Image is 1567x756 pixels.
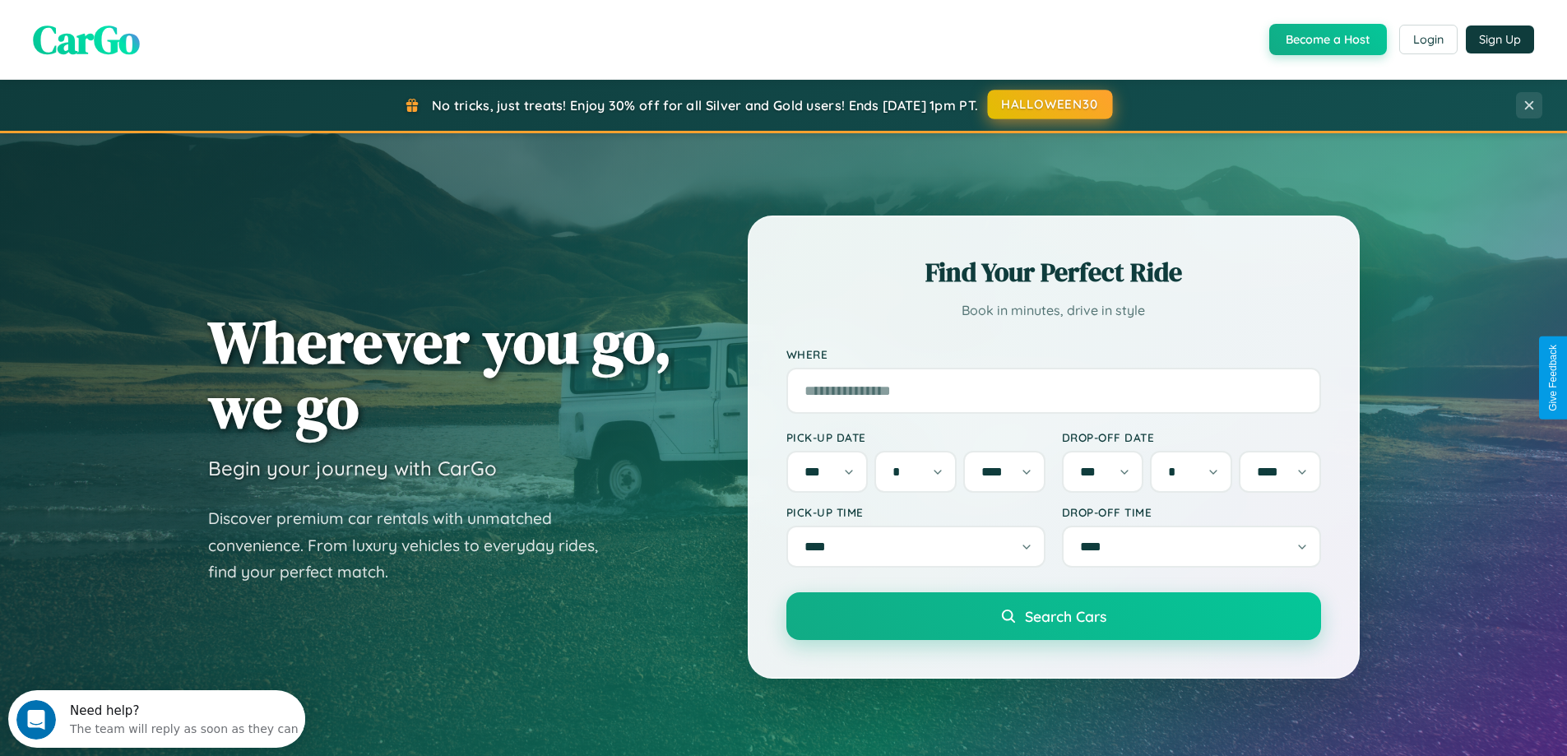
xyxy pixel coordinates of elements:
[8,690,305,748] iframe: Intercom live chat discovery launcher
[1547,345,1559,411] div: Give Feedback
[786,254,1321,290] h2: Find Your Perfect Ride
[786,505,1045,519] label: Pick-up Time
[786,430,1045,444] label: Pick-up Date
[1466,26,1534,53] button: Sign Up
[786,592,1321,640] button: Search Cars
[208,505,619,586] p: Discover premium car rentals with unmatched convenience. From luxury vehicles to everyday rides, ...
[208,456,497,480] h3: Begin your journey with CarGo
[62,14,290,27] div: Need help?
[208,309,672,439] h1: Wherever you go, we go
[432,97,978,114] span: No tricks, just treats! Enjoy 30% off for all Silver and Gold users! Ends [DATE] 1pm PT.
[786,299,1321,322] p: Book in minutes, drive in style
[988,90,1113,119] button: HALLOWEEN30
[1399,25,1458,54] button: Login
[33,12,140,67] span: CarGo
[62,27,290,44] div: The team will reply as soon as they can
[1025,607,1106,625] span: Search Cars
[16,700,56,740] iframe: Intercom live chat
[786,347,1321,361] label: Where
[1269,24,1387,55] button: Become a Host
[1062,505,1321,519] label: Drop-off Time
[7,7,306,52] div: Open Intercom Messenger
[1062,430,1321,444] label: Drop-off Date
